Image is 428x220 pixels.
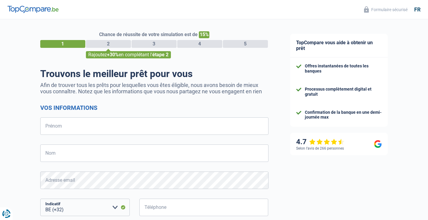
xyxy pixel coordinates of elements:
button: Formulaire sécurisé [360,5,411,14]
div: Processus complètement digital et gratuit [305,87,382,97]
div: 3 [132,40,177,48]
div: 4 [177,40,222,48]
div: 5 [223,40,268,48]
div: 4.7 [296,138,345,146]
input: 401020304 [139,199,269,216]
div: Selon l’avis de 266 personnes [296,146,344,150]
span: Chance de réussite de votre simulation est de [99,32,198,37]
div: Rajoutez en complétant l' [86,51,171,58]
img: TopCompare Logo [8,6,59,13]
span: 15% [199,31,209,38]
div: TopCompare vous aide à obtenir un prêt [290,34,388,57]
h1: Trouvons le meilleur prêt pour vous [40,68,269,79]
div: 1 [40,40,85,48]
span: +30% [107,52,119,57]
h2: Vos informations [40,104,269,111]
div: 2 [86,40,131,48]
span: étape 2 [152,52,168,57]
div: Confirmation de la banque en une demi-journée max [305,110,382,120]
p: Afin de trouver tous les prêts pour lesquelles vous êtes éligible, nous avons besoin de mieux vou... [40,82,269,95]
div: fr [414,6,420,13]
div: Offres instantanées de toutes les banques [305,64,382,74]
